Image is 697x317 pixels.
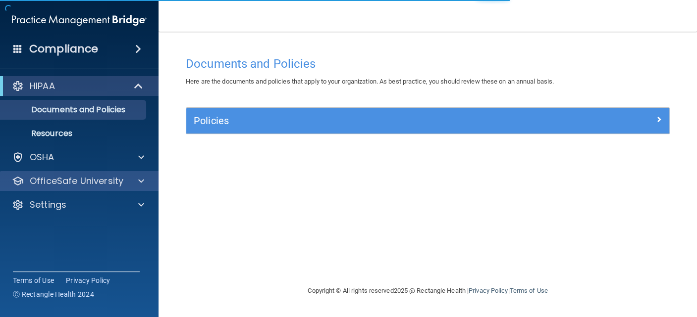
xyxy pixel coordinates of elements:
p: HIPAA [30,80,55,92]
div: Copyright © All rights reserved 2025 @ Rectangle Health | | [247,275,609,307]
p: Settings [30,199,66,211]
a: OSHA [12,151,144,163]
p: OfficeSafe University [30,175,123,187]
span: Ⓒ Rectangle Health 2024 [13,289,94,299]
a: Settings [12,199,144,211]
a: OfficeSafe University [12,175,144,187]
a: Policies [194,113,662,129]
p: Documents and Policies [6,105,142,115]
span: Here are the documents and policies that apply to your organization. As best practice, you should... [186,78,554,85]
p: Resources [6,129,142,138]
a: Terms of Use [13,275,54,285]
p: OSHA [30,151,54,163]
a: Privacy Policy [66,275,110,285]
a: Terms of Use [509,287,547,294]
h4: Documents and Policies [186,57,670,70]
h5: Policies [194,115,541,126]
img: PMB logo [12,10,147,30]
a: HIPAA [12,80,144,92]
h4: Compliance [29,42,98,56]
a: Privacy Policy [469,287,508,294]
